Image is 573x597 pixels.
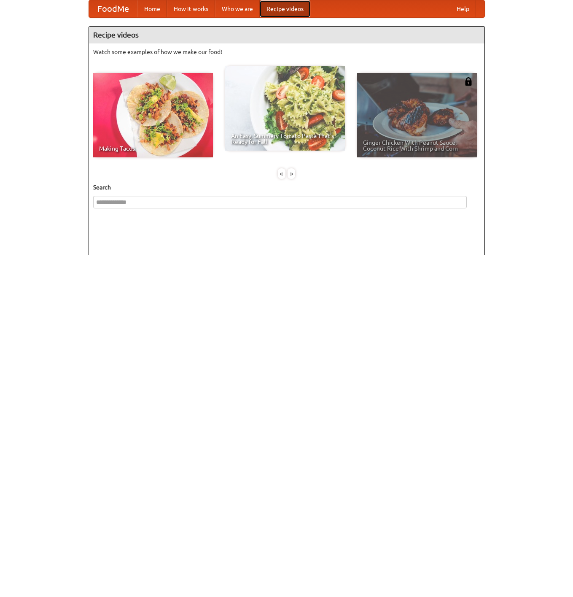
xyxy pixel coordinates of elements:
img: 483408.png [464,77,473,86]
span: Making Tacos [99,146,207,151]
a: Help [450,0,476,17]
h5: Search [93,183,480,192]
p: Watch some examples of how we make our food! [93,48,480,56]
span: An Easy, Summery Tomato Pasta That's Ready for Fall [231,133,339,145]
a: Home [137,0,167,17]
a: FoodMe [89,0,137,17]
a: Recipe videos [260,0,310,17]
a: Who we are [215,0,260,17]
a: An Easy, Summery Tomato Pasta That's Ready for Fall [225,66,345,151]
a: How it works [167,0,215,17]
a: Making Tacos [93,73,213,157]
div: « [278,168,285,179]
h4: Recipe videos [89,27,484,43]
div: » [288,168,295,179]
